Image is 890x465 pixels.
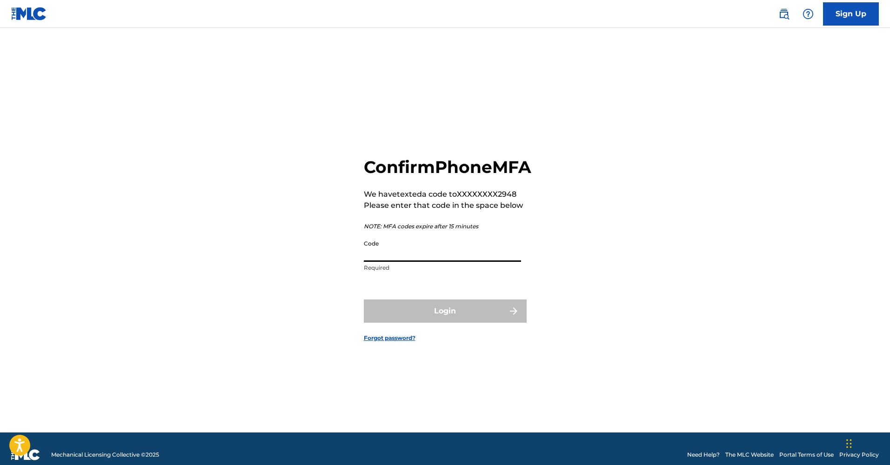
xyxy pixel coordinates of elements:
[799,5,817,23] div: Help
[779,451,834,459] a: Portal Terms of Use
[51,451,159,459] span: Mechanical Licensing Collective © 2025
[364,264,521,272] p: Required
[843,420,890,465] iframe: Chat Widget
[364,189,531,200] p: We have texted a code to XXXXXXXX2948
[775,5,793,23] a: Public Search
[778,8,790,20] img: search
[823,2,879,26] a: Sign Up
[803,8,814,20] img: help
[846,430,852,458] div: Drag
[725,451,774,459] a: The MLC Website
[364,222,531,231] p: NOTE: MFA codes expire after 15 minutes
[687,451,720,459] a: Need Help?
[11,449,40,460] img: logo
[364,157,531,178] h2: Confirm Phone MFA
[364,200,531,211] p: Please enter that code in the space below
[364,334,415,342] a: Forgot password?
[11,7,47,20] img: MLC Logo
[839,451,879,459] a: Privacy Policy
